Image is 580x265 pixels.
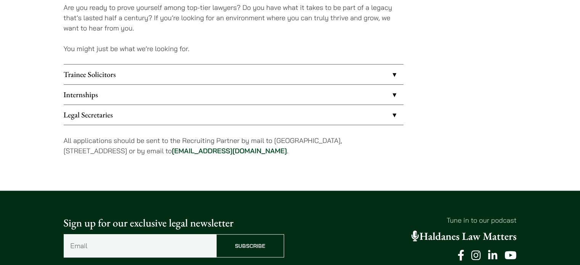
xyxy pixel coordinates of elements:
input: Email [64,234,216,257]
p: All applications should be sent to the Recruiting Partner by mail to [GEOGRAPHIC_DATA], [STREET_A... [64,135,403,156]
a: Internships [64,85,403,104]
p: Tune in to our podcast [296,215,517,225]
p: Are you ready to prove yourself among top-tier lawyers? Do you have what it takes to be part of a... [64,2,403,33]
a: Haldanes Law Matters [411,230,517,243]
a: [EMAIL_ADDRESS][DOMAIN_NAME] [172,146,287,155]
p: You might just be what we’re looking for. [64,43,403,54]
a: Trainee Solicitors [64,64,403,84]
p: Sign up for our exclusive legal newsletter [64,215,284,231]
a: Legal Secretaries [64,105,403,125]
input: Subscribe [216,234,284,257]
